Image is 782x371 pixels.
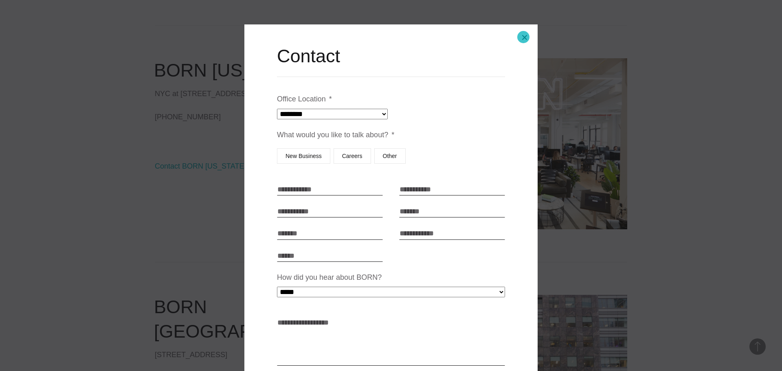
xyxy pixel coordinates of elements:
[277,94,332,104] label: Office Location
[277,148,330,164] label: New Business
[334,148,371,164] label: Careers
[277,130,394,140] label: What would you like to talk about?
[277,44,505,68] h2: Contact
[277,273,382,282] label: How did you hear about BORN?
[374,148,406,164] label: Other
